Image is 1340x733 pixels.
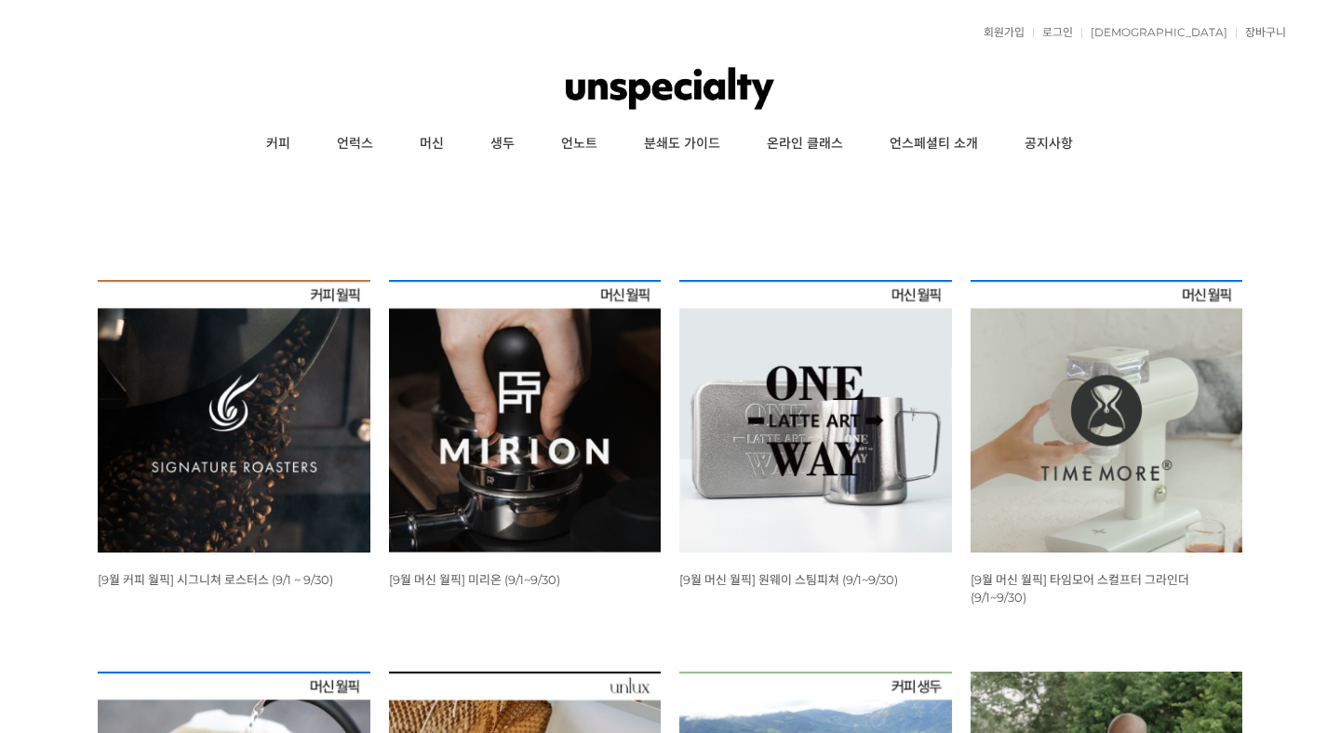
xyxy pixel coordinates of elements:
a: 언럭스 [314,121,396,167]
a: 온라인 클래스 [744,121,866,167]
img: 언스페셜티 몰 [566,60,775,116]
a: 언스페셜티 소개 [866,121,1001,167]
img: [9월 커피 월픽] 시그니쳐 로스터스 (9/1 ~ 9/30) [98,280,370,553]
a: [9월 머신 월픽] 미리온 (9/1~9/30) [389,572,560,587]
a: [9월 커피 월픽] 시그니쳐 로스터스 (9/1 ~ 9/30) [98,572,333,587]
img: 9월 머신 월픽 타임모어 스컬프터 [971,280,1243,553]
a: [9월 머신 월픽] 타임모어 스컬프터 그라인더 (9/1~9/30) [971,572,1189,605]
img: 9월 머신 월픽 원웨이 스팀피쳐 [679,280,952,553]
a: 머신 [396,121,467,167]
a: 로그인 [1033,27,1073,38]
a: [DEMOGRAPHIC_DATA] [1081,27,1227,38]
a: 회원가입 [974,27,1025,38]
a: 분쇄도 가이드 [621,121,744,167]
a: 공지사항 [1001,121,1096,167]
a: 장바구니 [1236,27,1286,38]
a: [9월 머신 월픽] 원웨이 스팀피쳐 (9/1~9/30) [679,572,898,587]
a: 언노트 [538,121,621,167]
a: 생두 [467,121,538,167]
img: 9월 머신 월픽 미리온 [389,280,662,553]
a: 커피 [243,121,314,167]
